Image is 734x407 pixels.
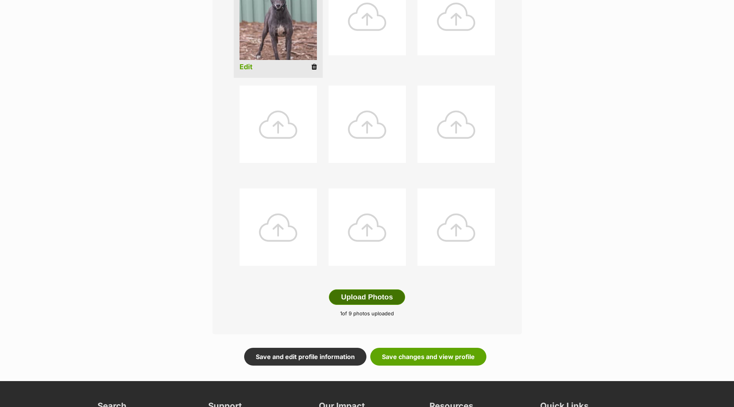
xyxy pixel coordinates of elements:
[370,348,486,366] a: Save changes and view profile
[244,348,366,366] a: Save and edit profile information
[224,310,510,318] p: of 9 photos uploaded
[340,310,342,316] span: 1
[240,63,253,71] a: Edit
[329,289,405,305] button: Upload Photos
